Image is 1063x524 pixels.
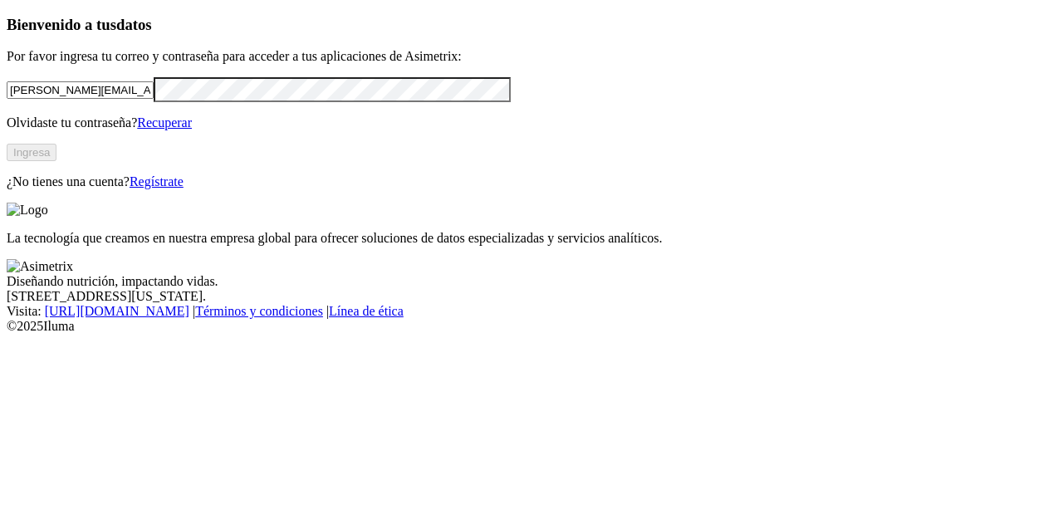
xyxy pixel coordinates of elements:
[7,259,73,274] img: Asimetrix
[329,304,404,318] a: Línea de ética
[7,16,1056,34] h3: Bienvenido a tus
[7,174,1056,189] p: ¿No tienes una cuenta?
[195,304,323,318] a: Términos y condiciones
[7,274,1056,289] div: Diseñando nutrición, impactando vidas.
[116,16,152,33] span: datos
[7,304,1056,319] div: Visita : | |
[130,174,184,189] a: Regístrate
[7,81,154,99] input: Tu correo
[7,144,56,161] button: Ingresa
[7,203,48,218] img: Logo
[7,319,1056,334] div: © 2025 Iluma
[7,231,1056,246] p: La tecnología que creamos en nuestra empresa global para ofrecer soluciones de datos especializad...
[137,115,192,130] a: Recuperar
[7,289,1056,304] div: [STREET_ADDRESS][US_STATE].
[7,115,1056,130] p: Olvidaste tu contraseña?
[7,49,1056,64] p: Por favor ingresa tu correo y contraseña para acceder a tus aplicaciones de Asimetrix:
[45,304,189,318] a: [URL][DOMAIN_NAME]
